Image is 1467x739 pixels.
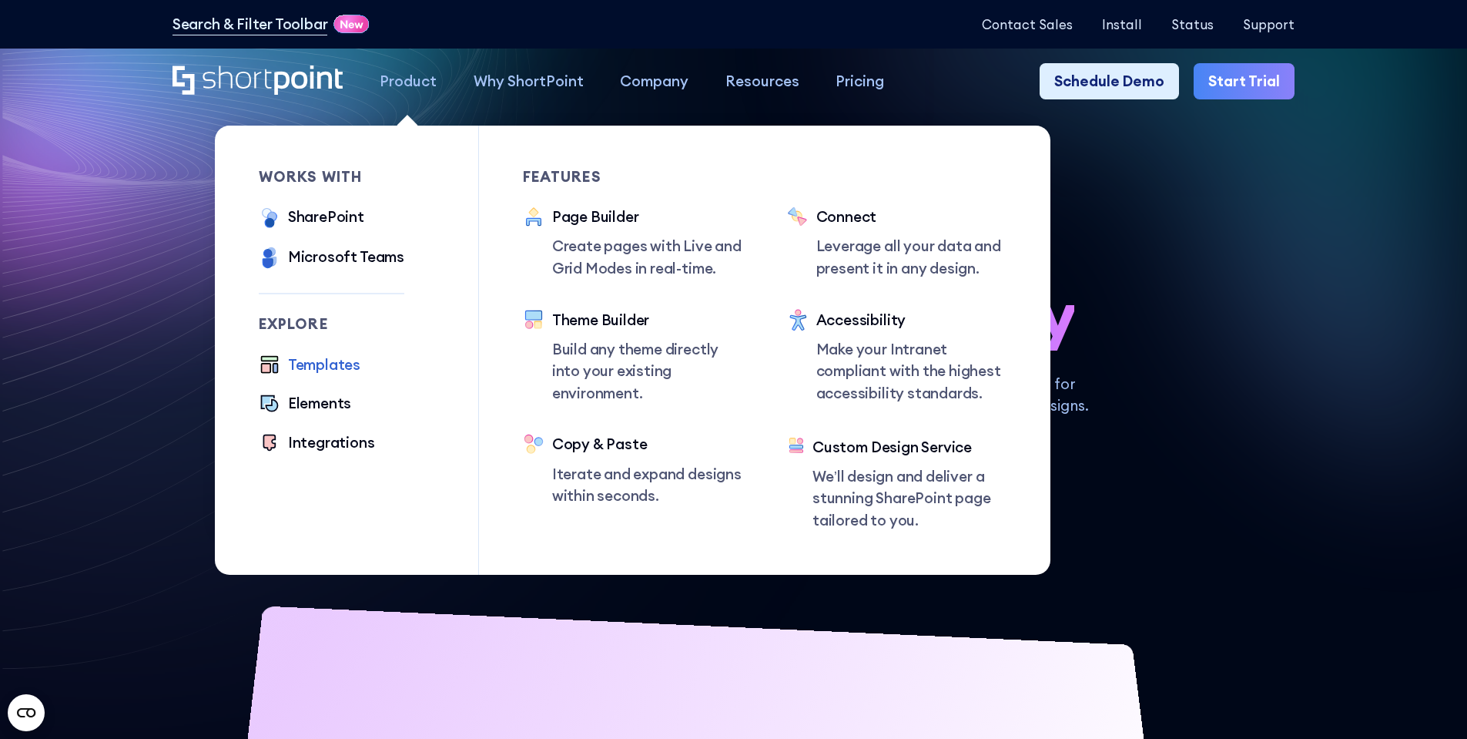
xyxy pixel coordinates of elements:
[288,392,351,415] div: Elements
[172,206,1295,351] h1: SharePoint Design has never been
[1194,63,1295,100] a: Start Trial
[552,338,743,405] p: Build any theme directly into your existing environment.
[259,392,352,417] a: Elements
[1171,17,1214,32] a: Status
[523,309,743,405] a: Theme BuilderBuild any theme directly into your existing environment.
[816,206,1007,228] div: Connect
[474,70,584,92] div: Why ShortPoint
[288,246,404,268] div: Microsoft Teams
[8,694,45,731] button: Open CMP widget
[787,309,1007,407] a: AccessibilityMake your Intranet compliant with the highest accessibility standards.
[982,17,1073,32] a: Contact Sales
[725,70,799,92] div: Resources
[259,432,375,456] a: Integrations
[787,206,1007,279] a: ConnectLeverage all your data and present it in any design.
[288,354,360,376] div: Templates
[812,465,1006,532] p: We’ll design and deliver a stunning SharePoint page tailored to you.
[455,63,602,100] a: Why ShortPoint
[361,63,455,100] a: Product
[707,63,818,100] a: Resources
[380,70,437,92] div: Product
[523,206,743,279] a: Page BuilderCreate pages with Live and Grid Modes in real-time.
[620,70,688,92] div: Company
[812,436,1006,459] div: Custom Design Service
[523,170,743,184] div: Features
[836,70,884,92] div: Pricing
[552,463,743,507] p: Iterate and expand designs within seconds.
[787,436,1007,532] a: Custom Design ServiceWe’ll design and deliver a stunning SharePoint page tailored to you.
[1243,17,1295,32] a: Support
[1040,63,1179,100] a: Schedule Demo
[288,206,364,228] div: SharePoint
[552,309,743,331] div: Theme Builder
[552,206,743,228] div: Page Builder
[816,309,1007,331] div: Accessibility
[818,63,903,100] a: Pricing
[552,433,743,455] div: Copy & Paste
[172,13,328,35] a: Search & Filter Toolbar
[816,235,1007,279] p: Leverage all your data and present it in any design.
[552,235,743,279] p: Create pages with Live and Grid Modes in real-time.
[259,354,360,378] a: Templates
[172,66,343,97] a: Home
[816,338,1007,405] p: Make your Intranet compliant with the highest accessibility standards.
[259,170,405,184] div: works with
[288,432,375,454] div: Integrations
[601,63,707,100] a: Company
[523,433,743,506] a: Copy & PasteIterate and expand designs within seconds.
[259,246,404,271] a: Microsoft Teams
[259,206,364,231] a: SharePoint
[1190,560,1467,739] iframe: Chat Widget
[1102,17,1142,32] a: Install
[259,317,405,331] div: Explore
